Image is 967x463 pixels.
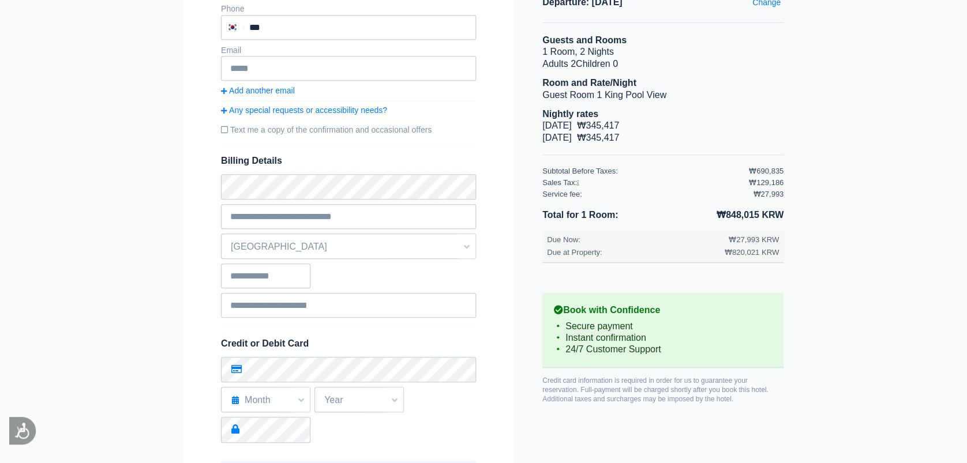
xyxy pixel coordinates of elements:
a: Any special requests or accessibility needs? [221,105,476,115]
span: [DATE] ₩345,417 [542,121,619,130]
span: [DATE] ₩345,417 [542,133,619,142]
div: Sales Tax: [542,178,749,188]
span: [GEOGRAPHIC_DATA] [222,237,475,257]
li: 1 Room, 2 Nights [542,46,784,58]
li: 24/7 Customer Support [554,344,772,355]
div: ₩690,835 [749,167,784,176]
span: Month [222,390,310,410]
span: Credit card information is required in order for us to guarantee your reservation. Full-payment w... [542,377,769,402]
div: ₩27,993 [753,190,784,199]
div: Subtotal Before Taxes: [542,167,749,176]
span: Billing Details [221,155,476,167]
div: ₩129,186 [749,178,784,188]
li: Adults 2 [542,58,784,70]
span: Year [315,390,403,410]
label: Phone [221,4,244,13]
li: Instant confirmation [554,332,772,344]
li: Guest Room 1 King Pool View [542,89,784,101]
span: Children 0 [576,59,618,69]
span: Credit or Debit Card [221,338,309,348]
li: Secure payment [554,321,772,332]
label: Email [221,46,241,55]
div: Due Now: [547,235,725,244]
b: Nightly rates [542,109,598,119]
div: ₩820,021 KRW [725,247,779,257]
li: Total for 1 Room: [542,207,663,224]
div: South Korea (대한민국): +82 [222,16,246,39]
div: Service fee: [542,190,749,199]
b: Guests and Rooms [542,35,627,45]
li: ₩848,015 KRW [663,207,784,224]
b: Room and Rate/Night [542,78,636,88]
a: Add another email [221,85,476,96]
label: Text me a copy of the confirmation and occasional offers [221,120,476,140]
div: ₩27,993 KRW [729,235,779,244]
b: Book with Confidence [554,304,772,317]
div: Due at Property: [547,247,725,257]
